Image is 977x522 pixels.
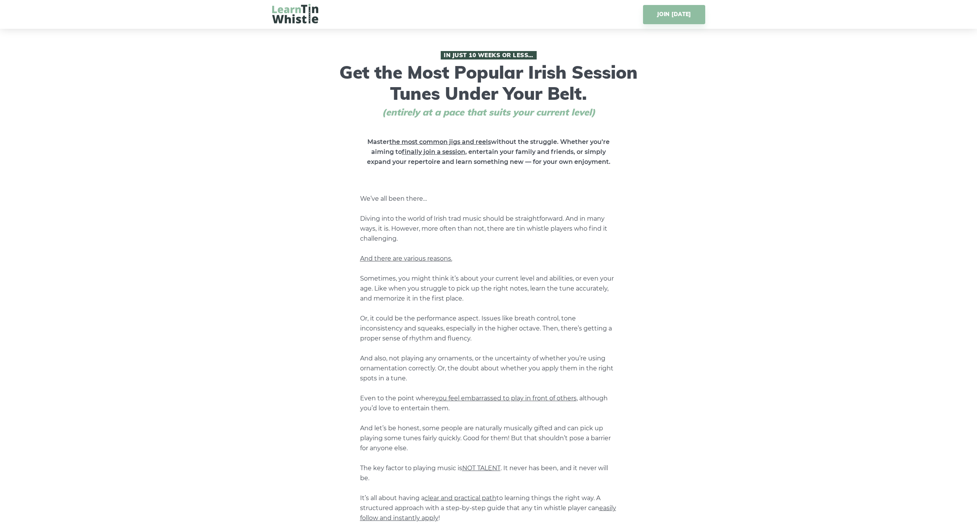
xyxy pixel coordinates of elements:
[367,138,610,165] strong: Master without the struggle. Whether you’re aiming to , entertain your family and friends, or sim...
[360,504,616,522] span: easily follow and instantly apply
[360,255,452,262] span: And there are various reasons.
[643,5,705,24] a: JOIN [DATE]
[462,464,501,472] span: NOT TALENT
[389,138,491,145] span: the most common jigs and reels
[425,494,496,502] span: clear and practical path
[272,4,318,23] img: LearnTinWhistle.com
[435,395,577,402] span: you feel embarrassed to play in front of others
[368,107,610,118] span: (entirely at a pace that suits your current level)
[441,51,537,59] span: In Just 10 Weeks or Less…
[337,51,640,118] h1: Get the Most Popular Irish Session Tunes Under Your Belt.
[402,148,465,155] span: finally join a session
